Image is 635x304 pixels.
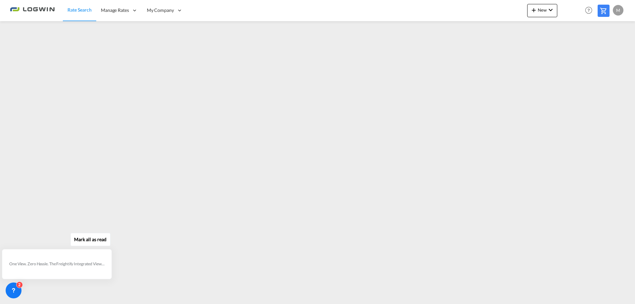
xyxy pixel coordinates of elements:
[101,7,129,14] span: Manage Rates
[583,5,594,16] span: Help
[613,5,623,16] div: M
[547,6,555,14] md-icon: icon-chevron-down
[530,6,538,14] md-icon: icon-plus 400-fg
[10,3,55,18] img: 2761ae10d95411efa20a1f5e0282d2d7.png
[147,7,174,14] span: My Company
[583,5,598,17] div: Help
[67,7,92,13] span: Rate Search
[527,4,557,17] button: icon-plus 400-fgNewicon-chevron-down
[530,7,555,13] span: New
